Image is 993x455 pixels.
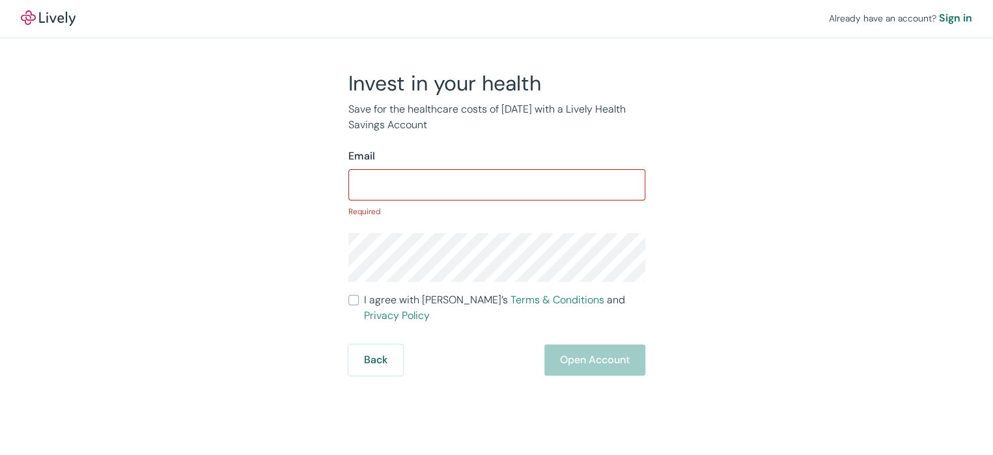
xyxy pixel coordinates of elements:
[348,102,645,133] p: Save for the healthcare costs of [DATE] with a Lively Health Savings Account
[510,293,604,307] a: Terms & Conditions
[348,70,645,96] h2: Invest in your health
[364,292,645,324] span: I agree with [PERSON_NAME]’s and
[348,148,375,164] label: Email
[21,10,76,26] img: Lively
[348,344,403,376] button: Back
[364,309,430,322] a: Privacy Policy
[939,10,972,26] a: Sign in
[21,10,76,26] a: LivelyLively
[348,206,645,217] p: Required
[829,10,972,26] div: Already have an account?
